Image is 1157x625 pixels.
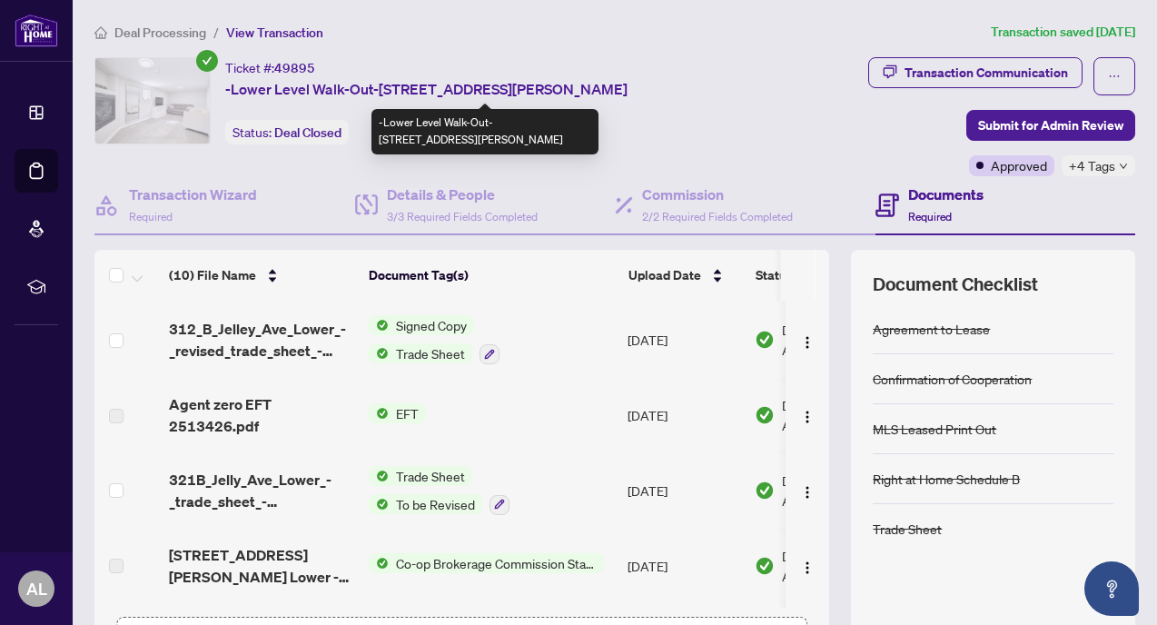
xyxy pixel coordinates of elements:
img: IMG-N12317165_1.jpg [95,58,210,144]
span: check-circle [196,50,218,72]
th: Upload Date [621,250,748,301]
div: -Lower Level Walk-Out-[STREET_ADDRESS][PERSON_NAME] [371,109,598,154]
button: Logo [793,325,822,354]
span: home [94,26,107,39]
th: (10) File Name [162,250,361,301]
img: Document Status [755,405,775,425]
span: View Transaction [226,25,323,41]
span: 321B_Jelly_Ave_Lower_-_trade_sheet_-_Andrea_to_Review.pdf [169,469,354,512]
img: Logo [800,561,815,575]
span: +4 Tags [1069,155,1115,176]
button: Logo [793,476,822,505]
span: 312_B_Jelley_Ave_Lower_-_revised_trade_sheet_-_Andrea_to_Review.pdf [169,318,354,362]
h4: Transaction Wizard [129,184,257,205]
td: [DATE] [620,451,747,530]
button: Logo [793,551,822,580]
span: Submit for Admin Review [978,111,1123,140]
td: [DATE] [620,379,747,451]
span: EFT [389,403,426,423]
img: Document Status [755,481,775,501]
div: Confirmation of Cooperation [873,369,1032,389]
span: Signed Copy [389,315,474,335]
span: Required [908,210,952,223]
span: Deal Processing [114,25,206,41]
button: Submit for Admin Review [966,110,1135,141]
span: [STREET_ADDRESS][PERSON_NAME] Lower - Coop CS.pdf [169,544,354,588]
img: Status Icon [369,343,389,363]
th: Status [748,250,903,301]
span: Upload Date [628,265,701,285]
h4: Details & People [387,184,538,205]
div: Right at Home Schedule B [873,469,1020,489]
span: Document Approved [782,320,895,360]
img: Status Icon [369,494,389,514]
div: MLS Leased Print Out [873,419,996,439]
td: [DATE] [620,530,747,602]
h4: Commission [642,184,793,205]
span: AL [26,576,47,601]
img: Status Icon [369,553,389,573]
button: Open asap [1084,561,1139,616]
img: Status Icon [369,403,389,423]
span: down [1119,162,1128,171]
div: Transaction Communication [905,58,1068,87]
img: Logo [800,410,815,424]
span: To be Revised [389,494,482,514]
span: Document Approved [782,546,895,586]
th: Document Tag(s) [361,250,621,301]
span: -Lower Level Walk-Out-[STREET_ADDRESS][PERSON_NAME] [225,78,628,100]
span: Deal Closed [274,124,341,141]
img: Status Icon [369,315,389,335]
img: Document Status [755,556,775,576]
span: Approved [991,155,1047,175]
div: Ticket #: [225,57,315,78]
h4: Documents [908,184,984,205]
span: Required [129,210,173,223]
button: Status IconSigned CopyStatus IconTrade Sheet [369,315,499,364]
span: Co-op Brokerage Commission Statement [389,553,604,573]
span: 3/3 Required Fields Completed [387,210,538,223]
span: 2/2 Required Fields Completed [642,210,793,223]
button: Transaction Communication [868,57,1083,88]
article: Transaction saved [DATE] [991,22,1135,43]
span: Trade Sheet [389,466,472,486]
td: [DATE] [620,301,747,379]
span: Agent zero EFT 2513426.pdf [169,393,354,437]
span: Document Checklist [873,272,1038,297]
img: logo [15,14,58,47]
img: Logo [800,485,815,500]
span: (10) File Name [169,265,256,285]
button: Status IconCo-op Brokerage Commission Statement [369,553,604,573]
span: Document Approved [782,471,895,511]
img: Status Icon [369,466,389,486]
span: Trade Sheet [389,343,472,363]
div: Agreement to Lease [873,319,990,339]
button: Status IconEFT [369,403,426,423]
li: / [213,22,219,43]
span: ellipsis [1108,70,1121,83]
img: Document Status [755,330,775,350]
button: Logo [793,401,822,430]
img: Logo [800,335,815,350]
div: Status: [225,120,349,144]
span: Document Approved [782,395,895,435]
span: 49895 [274,60,315,76]
button: Status IconTrade SheetStatus IconTo be Revised [369,466,509,515]
span: Status [756,265,793,285]
div: Trade Sheet [873,519,942,539]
